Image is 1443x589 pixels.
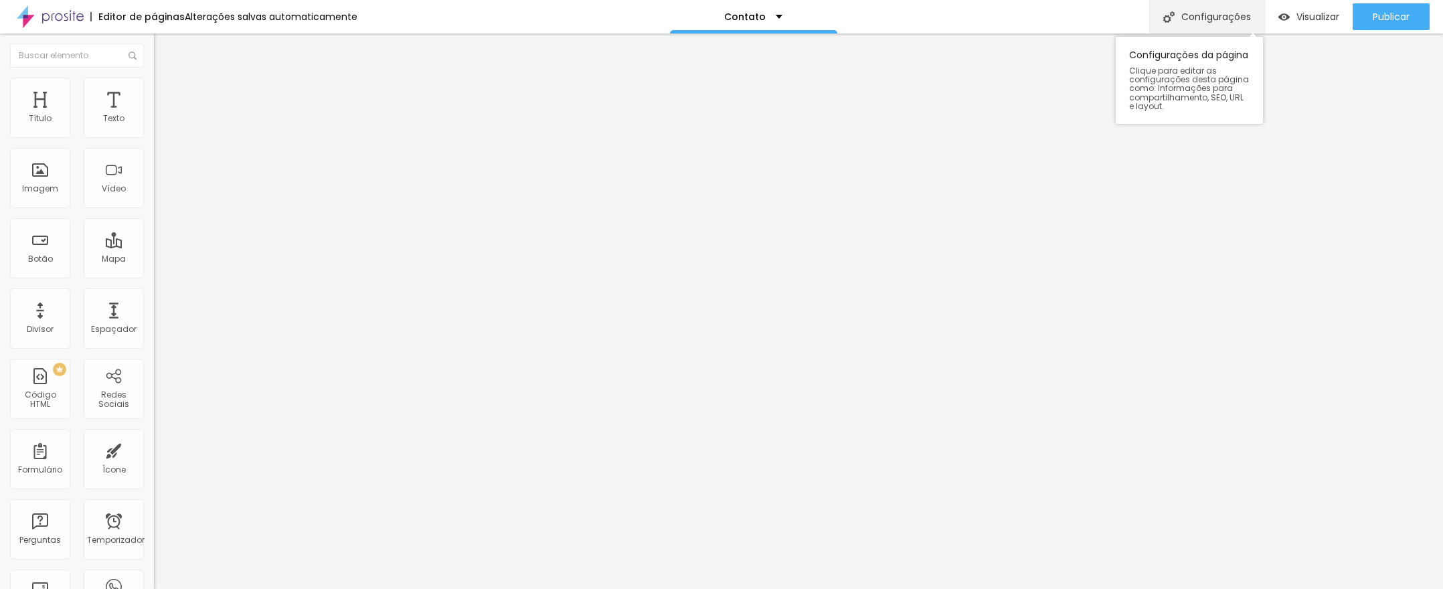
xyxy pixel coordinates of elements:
[25,389,56,410] font: Código HTML
[22,183,58,194] font: Imagem
[102,253,126,264] font: Mapa
[18,464,62,475] font: Formulário
[1296,10,1339,23] font: Visualizar
[29,112,52,124] font: Título
[98,10,185,23] font: Editor de páginas
[154,33,1443,589] iframe: Editor
[1353,3,1430,30] button: Publicar
[1181,10,1251,23] font: Configurações
[1265,3,1353,30] button: Visualizar
[1129,48,1248,62] font: Configurações da página
[98,389,129,410] font: Redes Sociais
[724,10,766,23] font: Contato
[10,44,144,68] input: Buscar elemento
[87,534,145,545] font: Temporizador
[1129,65,1249,112] font: Clique para editar as configurações desta página como: Informações para compartilhamento, SEO, UR...
[91,323,137,335] font: Espaçador
[28,253,53,264] font: Botão
[1373,10,1410,23] font: Publicar
[102,464,126,475] font: Ícone
[27,323,54,335] font: Divisor
[19,534,61,545] font: Perguntas
[103,112,124,124] font: Texto
[129,52,137,60] img: Ícone
[102,183,126,194] font: Vídeo
[185,10,357,23] font: Alterações salvas automaticamente
[1163,11,1175,23] img: Ícone
[1278,11,1290,23] img: view-1.svg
